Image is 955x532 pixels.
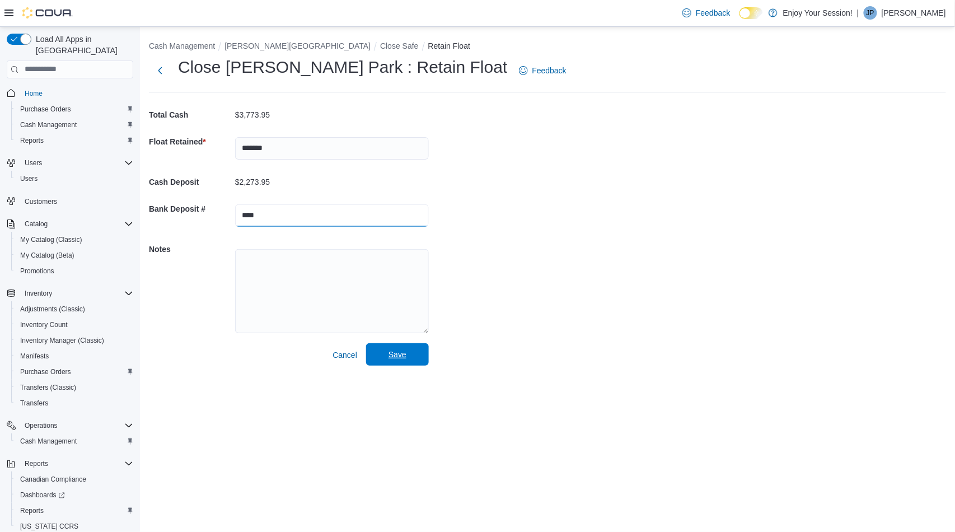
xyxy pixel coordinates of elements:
[20,367,71,376] span: Purchase Orders
[16,134,48,147] a: Reports
[11,364,138,380] button: Purchase Orders
[16,318,72,332] a: Inventory Count
[16,118,81,132] a: Cash Management
[149,41,215,50] button: Cash Management
[149,198,233,220] h5: Bank Deposit #
[16,318,133,332] span: Inventory Count
[867,6,874,20] span: JP
[149,130,233,153] h5: Float Retained
[20,305,85,314] span: Adjustments (Classic)
[178,56,508,78] h1: Close [PERSON_NAME] Park : Retain Float
[328,344,362,366] button: Cancel
[224,41,371,50] button: [PERSON_NAME][GEOGRAPHIC_DATA]
[20,174,38,183] span: Users
[20,522,78,531] span: [US_STATE] CCRS
[16,264,59,278] a: Promotions
[20,457,133,470] span: Reports
[16,365,133,379] span: Purchase Orders
[20,419,62,432] button: Operations
[25,220,48,228] span: Catalog
[20,399,48,408] span: Transfers
[366,343,429,366] button: Save
[696,7,730,18] span: Feedback
[11,348,138,364] button: Manifests
[16,396,53,410] a: Transfers
[20,217,52,231] button: Catalog
[16,233,87,246] a: My Catalog (Classic)
[2,286,138,301] button: Inventory
[16,504,48,517] a: Reports
[20,195,62,208] a: Customers
[235,178,270,186] p: $2,273.95
[16,134,133,147] span: Reports
[149,59,171,82] button: Next
[11,317,138,333] button: Inventory Count
[235,110,270,119] p: $3,773.95
[16,249,133,262] span: My Catalog (Beta)
[20,383,76,392] span: Transfers (Classic)
[2,216,138,232] button: Catalog
[11,487,138,503] a: Dashboards
[16,172,42,185] a: Users
[11,395,138,411] button: Transfers
[16,102,76,116] a: Purchase Orders
[333,349,357,361] span: Cancel
[11,333,138,348] button: Inventory Manager (Classic)
[20,156,46,170] button: Users
[11,301,138,317] button: Adjustments (Classic)
[16,102,133,116] span: Purchase Orders
[11,472,138,487] button: Canadian Compliance
[16,334,133,347] span: Inventory Manager (Classic)
[20,86,133,100] span: Home
[20,320,68,329] span: Inventory Count
[149,104,233,126] h5: Total Cash
[16,302,133,316] span: Adjustments (Classic)
[31,34,133,56] span: Load All Apps in [GEOGRAPHIC_DATA]
[16,264,133,278] span: Promotions
[20,287,133,300] span: Inventory
[678,2,734,24] a: Feedback
[20,235,82,244] span: My Catalog (Classic)
[20,120,77,129] span: Cash Management
[20,475,86,484] span: Canadian Compliance
[783,6,853,20] p: Enjoy Your Session!
[20,267,54,276] span: Promotions
[16,349,133,363] span: Manifests
[16,488,133,502] span: Dashboards
[16,349,53,363] a: Manifests
[2,418,138,433] button: Operations
[514,59,571,82] a: Feedback
[16,504,133,517] span: Reports
[20,352,49,361] span: Manifests
[16,172,133,185] span: Users
[149,238,233,260] h5: Notes
[11,263,138,279] button: Promotions
[20,217,133,231] span: Catalog
[20,457,53,470] button: Reports
[16,381,133,394] span: Transfers (Classic)
[16,381,81,394] a: Transfers (Classic)
[20,287,57,300] button: Inventory
[11,171,138,186] button: Users
[16,365,76,379] a: Purchase Orders
[16,435,133,448] span: Cash Management
[11,101,138,117] button: Purchase Orders
[20,437,77,446] span: Cash Management
[2,85,138,101] button: Home
[20,136,44,145] span: Reports
[149,40,946,54] nav: An example of EuiBreadcrumbs
[2,155,138,171] button: Users
[20,87,47,100] a: Home
[25,89,43,98] span: Home
[16,233,133,246] span: My Catalog (Classic)
[16,473,91,486] a: Canadian Compliance
[22,7,73,18] img: Cova
[20,506,44,515] span: Reports
[16,488,69,502] a: Dashboards
[16,396,133,410] span: Transfers
[11,117,138,133] button: Cash Management
[739,7,763,19] input: Dark Mode
[388,349,406,360] span: Save
[20,419,133,432] span: Operations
